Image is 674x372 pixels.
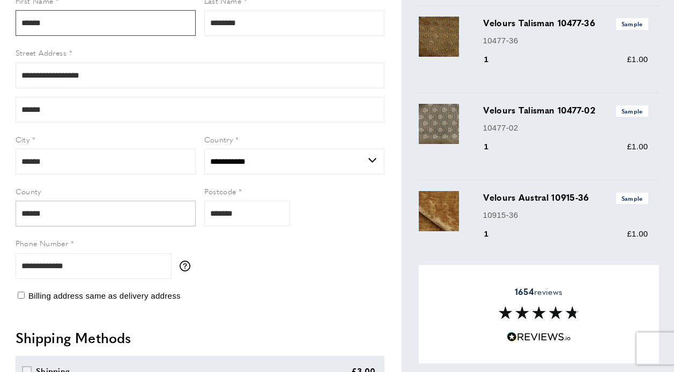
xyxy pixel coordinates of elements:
[616,105,648,117] span: Sample
[419,191,459,231] img: Velours Austral 10915-36
[18,292,25,299] input: Billing address same as delivery address
[28,291,181,300] span: Billing address same as delivery address
[483,140,504,153] div: 1
[515,286,562,297] span: reviews
[483,191,648,204] h3: Velours Austral 10915-36
[16,134,30,145] span: City
[616,18,648,29] span: Sample
[507,332,571,342] img: Reviews.io 5 stars
[627,142,648,151] span: £1.00
[16,47,67,58] span: Street Address
[483,209,648,222] p: 10915-36
[419,17,459,57] img: Velours Talisman 10477-36
[627,55,648,64] span: £1.00
[483,227,504,240] div: 1
[16,238,69,248] span: Phone Number
[483,53,504,66] div: 1
[515,285,534,298] strong: 1654
[180,261,196,271] button: More information
[204,134,233,145] span: Country
[16,328,384,347] h2: Shipping Methods
[16,186,41,196] span: County
[483,122,648,134] p: 10477-02
[499,306,579,319] img: Reviews section
[627,229,648,238] span: £1.00
[483,34,648,47] p: 10477-36
[419,104,459,144] img: Velours Talisman 10477-02
[204,186,236,196] span: Postcode
[483,104,648,117] h3: Velours Talisman 10477-02
[616,193,648,204] span: Sample
[483,17,648,29] h3: Velours Talisman 10477-36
